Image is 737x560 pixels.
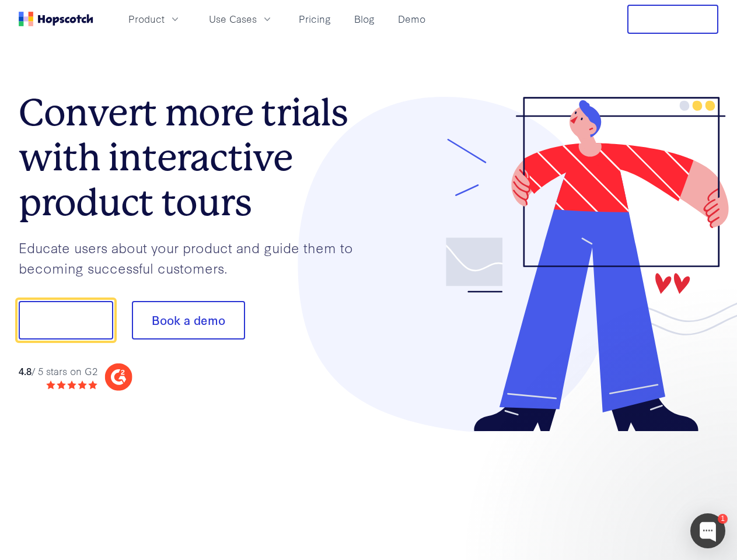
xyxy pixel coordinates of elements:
button: Free Trial [627,5,718,34]
a: Demo [393,9,430,29]
h1: Convert more trials with interactive product tours [19,90,369,225]
strong: 4.8 [19,364,32,377]
p: Educate users about your product and guide them to becoming successful customers. [19,237,369,278]
button: Product [121,9,188,29]
span: Use Cases [209,12,257,26]
a: Home [19,12,93,26]
span: Product [128,12,165,26]
button: Show me! [19,301,113,339]
button: Book a demo [132,301,245,339]
a: Pricing [294,9,336,29]
a: Blog [350,9,379,29]
button: Use Cases [202,9,280,29]
div: / 5 stars on G2 [19,364,97,379]
div: 1 [718,514,728,524]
